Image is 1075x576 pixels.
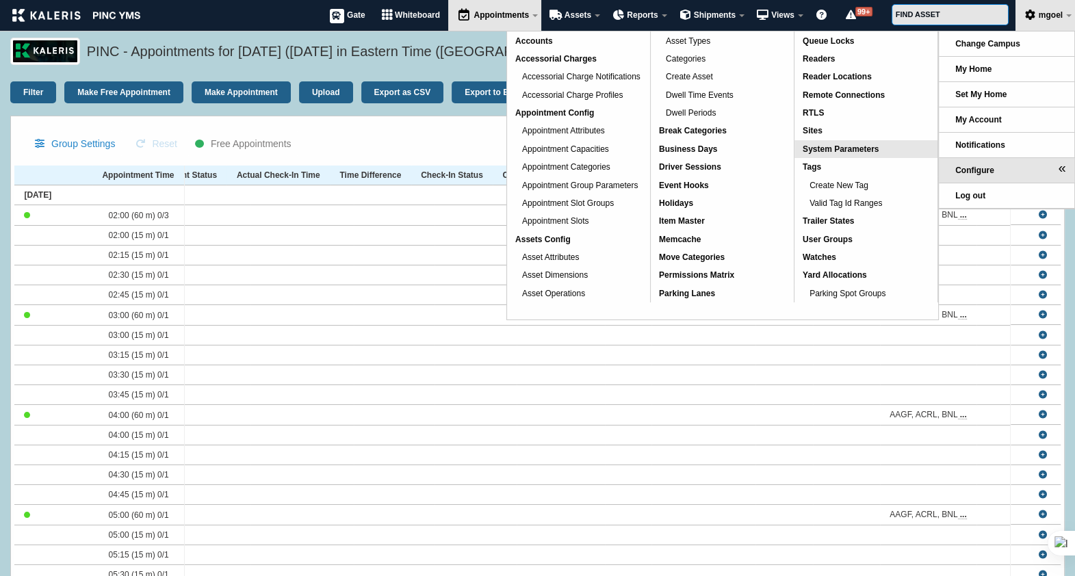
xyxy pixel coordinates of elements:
[810,198,882,208] span: Valid Tag Id Ranges
[803,108,824,118] span: RTLS
[958,510,967,519] span: ...
[1039,311,1047,319] a: Make Appointment
[694,10,736,20] span: Shipments
[659,162,721,172] span: Driver Sessions
[99,246,198,265] td: 02:15 (15 m) 0/1
[1039,431,1047,439] a: Make Appointment
[890,410,966,419] span: AAGF, ACRL, BNL
[24,190,51,200] b: [DATE]
[803,126,823,135] span: Sites
[1039,451,1047,459] a: Make Appointment
[92,166,184,185] th: Appointment Time
[955,64,992,74] span: My Home
[1039,391,1047,399] a: Make Appointment
[192,81,291,103] a: Make Appointment
[1039,410,1047,419] a: Make Appointment
[955,39,1020,49] span: Change Campus
[955,166,994,175] span: Configure
[99,545,198,565] td: 05:15 (15 m) 0/1
[51,137,115,150] div: Group Settings
[522,252,579,262] span: Asset Attributes
[99,465,198,485] td: 04:30 (15 m) 0/1
[810,289,885,298] span: Parking Spot Groups
[64,81,183,103] a: Make Free Appointment
[347,10,365,20] span: Gate
[99,385,198,405] td: 03:45 (15 m) 0/1
[522,90,623,100] span: Accessorial Charge Profiles
[299,81,353,103] a: Upload
[659,270,734,280] span: Permissions Matrix
[1039,271,1047,279] a: Make Appointment
[666,90,734,100] span: Dwell Time Events
[958,311,967,319] span: ...
[361,81,444,103] a: Export as CSV
[803,54,835,64] span: Readers
[493,166,581,185] th: Checked-In Asset
[565,10,591,20] span: Assets
[12,9,140,22] img: kaleris_pinc-9d9452ea2abe8761a8e09321c3823821456f7e8afc7303df8a03059e807e3f55.png
[666,36,710,46] span: Asset Types
[627,10,658,20] span: Reports
[188,130,298,157] button: Free Appointments
[226,166,330,185] th: Actual Check-In Time
[522,72,640,81] span: Accessorial Charge Notifications
[803,252,836,262] span: Watches
[803,90,885,100] span: Remote Connections
[99,345,198,365] td: 03:15 (15 m) 0/1
[955,140,1005,150] span: Notifications
[659,181,709,190] span: Event Hooks
[522,216,588,226] span: Appointment Slots
[659,235,701,244] span: Memcache
[939,158,1074,183] li: Configure
[955,191,985,200] span: Log out
[515,54,597,64] span: Accessorial Charges
[515,108,594,118] span: Appointment Config
[1039,551,1047,559] a: Make Appointment
[411,166,493,185] th: Check-In Status
[1039,251,1047,259] a: Make Appointment
[10,81,56,103] a: Filter
[522,198,614,208] span: Appointment Slot Groups
[890,510,966,519] span: AAGF, ACRL, BNL
[803,144,879,154] span: System Parameters
[958,410,967,419] span: ...
[129,130,184,157] button: Reset
[87,42,1058,65] h5: PINC - Appointments for [DATE] ([DATE] in Eastern Time ([GEOGRAPHIC_DATA] & [GEOGRAPHIC_DATA]))
[659,144,717,154] span: Business Days
[1039,371,1047,379] a: Make Appointment
[810,181,868,190] span: Create New Tag
[522,144,609,154] span: Appointment Capacities
[99,405,198,426] td: 04:00 (60 m) 0/1
[515,36,553,46] span: Accounts
[99,485,198,505] td: 04:45 (15 m) 0/1
[955,90,1007,99] span: Set My Home
[855,7,872,16] span: 99+
[452,81,537,103] a: Export to Excel
[99,365,198,385] td: 03:30 (15 m) 0/1
[1039,231,1047,239] a: Make Appointment
[10,38,80,65] img: logo_pnc-prd.png
[522,289,585,298] span: Asset Operations
[99,265,198,285] td: 02:30 (15 m) 0/1
[803,36,854,46] span: Queue Locks
[522,181,638,190] span: Appointment Group Parameters
[99,305,198,326] td: 03:00 (60 m) 0/1
[659,252,725,262] span: Move Categories
[1039,490,1047,499] a: Make Appointment
[659,198,693,208] span: Holidays
[1039,471,1047,479] a: Make Appointment
[152,137,177,150] div: Reset
[803,162,821,172] span: Tags
[666,108,716,118] span: Dwell Periods
[522,126,605,135] span: Appointment Attributes
[99,445,198,465] td: 04:15 (15 m) 0/1
[659,289,715,298] span: Parking Lanes
[99,285,198,305] td: 02:45 (15 m) 0/1
[659,126,727,135] span: Break Categories
[803,235,853,244] span: User Groups
[1039,10,1063,20] span: mgoel
[99,326,198,345] td: 03:00 (15 m) 0/1
[99,525,198,545] td: 05:00 (15 m) 0/1
[666,72,713,81] span: Create Asset
[803,72,872,81] span: Reader Locations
